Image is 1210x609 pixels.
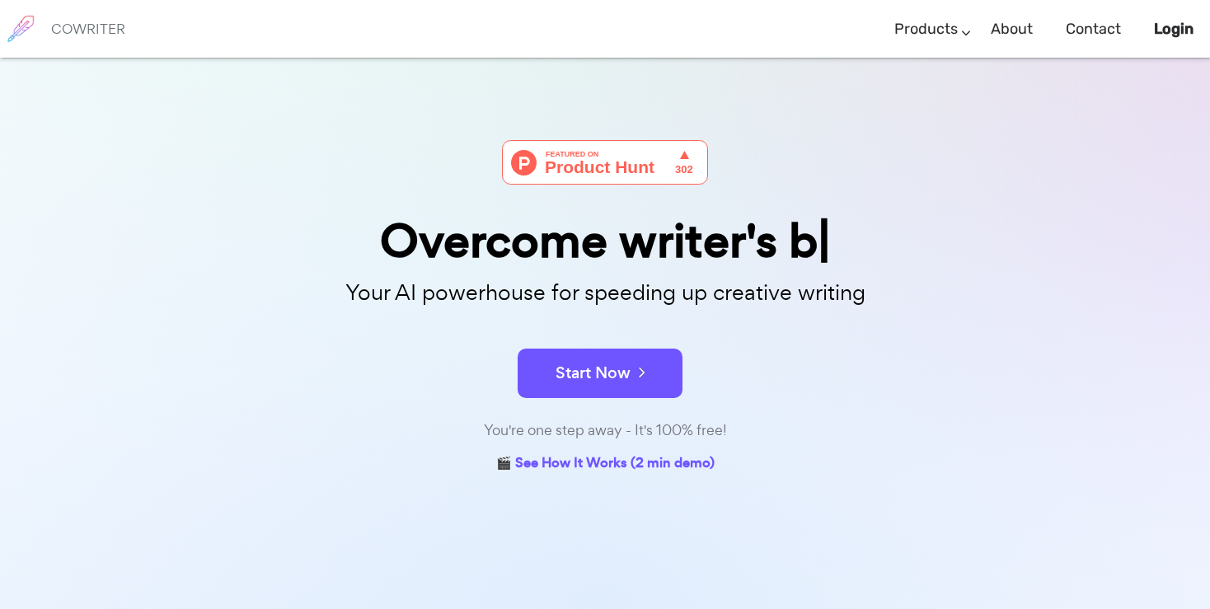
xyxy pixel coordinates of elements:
[496,452,715,477] a: 🎬 See How It Works (2 min demo)
[502,140,708,185] img: Cowriter - Your AI buddy for speeding up creative writing | Product Hunt
[1154,5,1194,54] a: Login
[1154,20,1194,38] b: Login
[1066,5,1121,54] a: Contact
[518,349,682,398] button: Start Now
[991,5,1033,54] a: About
[193,275,1017,311] p: Your AI powerhouse for speeding up creative writing
[193,419,1017,443] div: You're one step away - It's 100% free!
[894,5,958,54] a: Products
[193,218,1017,265] div: Overcome writer's b
[51,21,125,36] h6: COWRITER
